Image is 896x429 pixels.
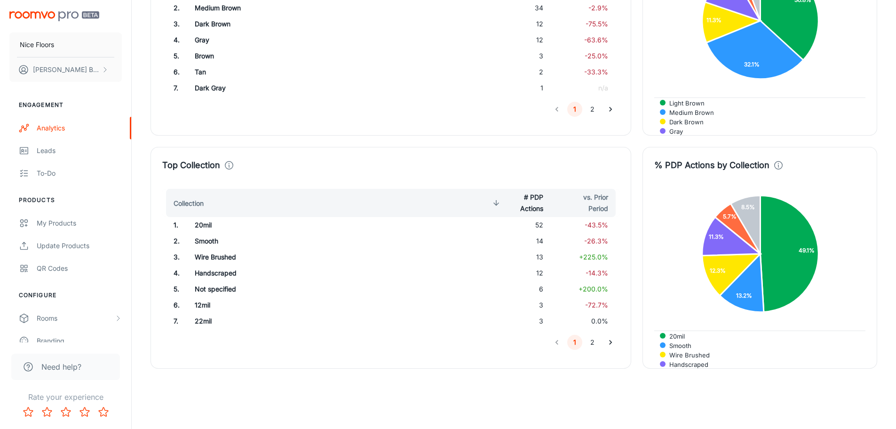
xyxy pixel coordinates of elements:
[37,168,122,178] div: To-do
[588,4,608,12] span: -2.9%
[585,335,600,350] button: Go to page 2
[662,332,685,340] span: 20mil
[584,237,608,245] span: -26.3%
[75,403,94,421] button: Rate 4 star
[662,360,708,369] span: Handscraped
[162,159,220,172] h4: Top Collection
[162,297,187,313] td: 6 .
[662,341,691,350] span: Smooth
[490,192,543,214] span: # PDP Actions
[586,20,608,28] span: -75.5%
[162,265,187,281] td: 4 .
[162,80,187,96] td: 7 .
[483,64,551,80] td: 2
[162,249,187,265] td: 3 .
[162,48,187,64] td: 5 .
[187,64,392,80] td: Tan
[483,281,551,297] td: 6
[567,335,582,350] button: page 1
[483,32,551,48] td: 12
[558,192,608,214] span: vs. Prior Period
[94,403,113,421] button: Rate 5 star
[598,84,608,92] span: n/a
[187,32,392,48] td: Gray
[37,336,122,346] div: Branding
[162,217,187,233] td: 1 .
[483,80,551,96] td: 1
[187,265,392,281] td: Handscraped
[37,313,114,324] div: Rooms
[483,16,551,32] td: 12
[8,391,124,403] p: Rate your experience
[162,64,187,80] td: 6 .
[483,249,551,265] td: 13
[483,313,551,329] td: 3
[20,40,54,50] p: Nice Floors
[483,48,551,64] td: 3
[483,217,551,233] td: 52
[187,80,392,96] td: Dark Gray
[187,16,392,32] td: Dark Brown
[56,403,75,421] button: Rate 3 star
[187,249,392,265] td: Wire Brushed
[585,221,608,229] span: -43.5%
[662,118,704,126] span: Dark Brown
[162,233,187,249] td: 2 .
[579,253,608,261] span: +225.0%
[37,123,122,133] div: Analytics
[33,65,99,75] p: [PERSON_NAME] Barito
[567,102,582,117] button: page 1
[187,281,392,297] td: Not specified
[483,265,551,281] td: 12
[585,301,608,309] span: -72.7%
[9,11,99,21] img: Roomvo PRO Beta
[162,16,187,32] td: 3 .
[662,108,714,117] span: Medium Brown
[174,198,216,209] span: Collection
[162,32,187,48] td: 4 .
[187,297,392,313] td: 12mil
[548,102,619,117] nav: pagination navigation
[38,403,56,421] button: Rate 2 star
[483,233,551,249] td: 14
[187,217,392,233] td: 20mil
[654,159,769,172] h4: % PDP Actions by Collection
[586,269,608,277] span: -14.3%
[662,351,710,359] span: Wire Brushed
[9,32,122,57] button: Nice Floors
[187,233,392,249] td: Smooth
[187,313,392,329] td: 22mil
[37,218,122,228] div: My Products
[37,263,122,274] div: QR Codes
[579,285,608,293] span: +200.0%
[585,102,600,117] button: Go to page 2
[162,281,187,297] td: 5 .
[19,403,38,421] button: Rate 1 star
[162,313,187,329] td: 7 .
[585,52,608,60] span: -25.0%
[37,146,122,156] div: Leads
[584,36,608,44] span: -63.6%
[9,57,122,82] button: [PERSON_NAME] Barito
[548,335,619,350] nav: pagination navigation
[603,102,618,117] button: Go to next page
[483,297,551,313] td: 3
[591,317,608,325] span: 0.0%
[41,361,81,372] span: Need help?
[37,241,122,251] div: Update Products
[603,335,618,350] button: Go to next page
[662,127,683,136] span: Gray
[584,68,608,76] span: -33.3%
[662,99,705,107] span: Light Brown
[187,48,392,64] td: Brown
